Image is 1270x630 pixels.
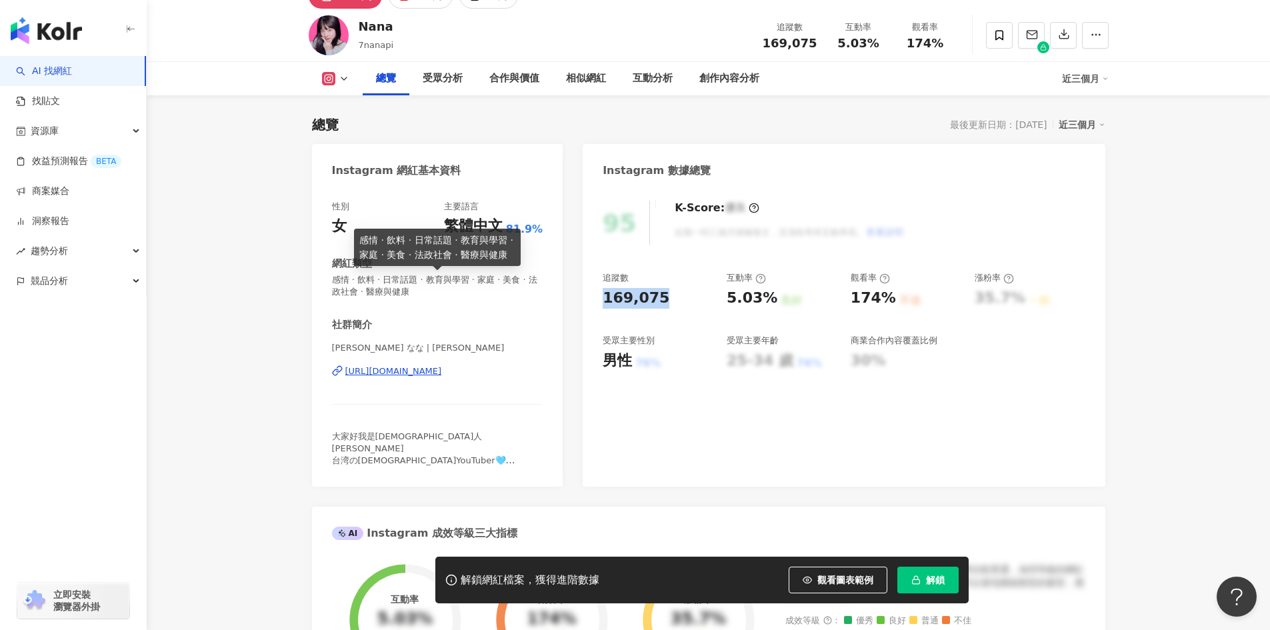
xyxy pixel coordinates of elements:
div: 總覽 [312,115,339,134]
div: Instagram 成效等級三大指標 [332,526,517,541]
button: 觀看圖表範例 [789,567,887,593]
div: 總覽 [376,71,396,87]
div: 商業合作內容覆蓋比例 [851,335,937,347]
img: chrome extension [21,590,47,611]
span: 大家好我是[DEMOGRAPHIC_DATA]人[PERSON_NAME] 台湾の[DEMOGRAPHIC_DATA]YouTuber🩵 [EMAIL_ADDRESS][DOMAIN_NAME] [332,431,515,478]
a: 商案媒合 [16,185,69,198]
a: searchAI 找網紅 [16,65,72,78]
div: [URL][DOMAIN_NAME] [345,365,442,377]
div: 相似網紅 [566,71,606,87]
span: 169,075 [763,36,817,50]
div: 感情 · 飲料 · 日常話題 · 教育與學習 · 家庭 · 美食 · 法政社會 · 醫療與健康 [354,229,521,266]
span: 不佳 [942,616,971,626]
span: 資源庫 [31,116,59,146]
div: 受眾主要性別 [603,335,655,347]
span: 趨勢分析 [31,236,68,266]
img: logo [11,17,82,44]
button: 解鎖 [897,567,959,593]
a: chrome extension立即安裝 瀏覽器外掛 [17,583,129,619]
div: 追蹤數 [763,21,817,34]
div: 近三個月 [1059,116,1105,133]
div: Instagram 數據總覽 [603,163,711,178]
div: 169,075 [603,288,669,309]
div: K-Score : [675,201,759,215]
span: 普通 [909,616,939,626]
div: 互動分析 [633,71,673,87]
div: 創作內容分析 [699,71,759,87]
span: 競品分析 [31,266,68,296]
div: 漲粉率 [975,272,1014,284]
span: 解鎖 [926,575,945,585]
a: [URL][DOMAIN_NAME] [332,365,543,377]
div: 35.7% [671,610,726,629]
div: 受眾主要年齡 [727,335,779,347]
div: 女 [332,216,347,237]
div: 合作與價值 [489,71,539,87]
div: 最後更新日期：[DATE] [950,119,1047,130]
span: 7nanapi [359,40,394,50]
div: 174% [527,610,576,629]
span: 觀看圖表範例 [817,575,873,585]
div: 成效等級 ： [785,616,1085,626]
div: Instagram 網紅基本資料 [332,163,461,178]
span: [PERSON_NAME] なな | [PERSON_NAME] [332,342,543,354]
div: 觀看率 [851,272,890,284]
div: 性別 [332,201,349,213]
span: 5.03% [837,37,879,50]
a: 找貼文 [16,95,60,108]
div: 觀看率 [900,21,951,34]
span: 優秀 [844,616,873,626]
a: 效益預測報告BETA [16,155,121,168]
div: 5.03% [377,610,433,629]
div: 網紅類型 [332,257,372,271]
div: 5.03% [727,288,777,309]
img: KOL Avatar [309,15,349,55]
div: 近三個月 [1062,68,1109,89]
span: 174% [907,37,944,50]
div: AI [332,527,364,540]
div: 追蹤數 [603,272,629,284]
span: 良好 [877,616,906,626]
div: 174% [851,288,896,309]
div: 受眾分析 [423,71,463,87]
span: rise [16,247,25,256]
div: 社群簡介 [332,318,372,332]
a: 洞察報告 [16,215,69,228]
span: 感情 · 飲料 · 日常話題 · 教育與學習 · 家庭 · 美食 · 法政社會 · 醫療與健康 [332,274,543,298]
div: 互動率 [727,272,766,284]
span: 立即安裝 瀏覽器外掛 [53,589,100,613]
div: 主要語言 [444,201,479,213]
div: 互動率 [833,21,884,34]
div: Nana [359,18,394,35]
div: 男性 [603,351,632,371]
div: 解鎖網紅檔案，獲得進階數據 [461,573,599,587]
span: 81.9% [506,222,543,237]
div: 繁體中文 [444,216,503,237]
